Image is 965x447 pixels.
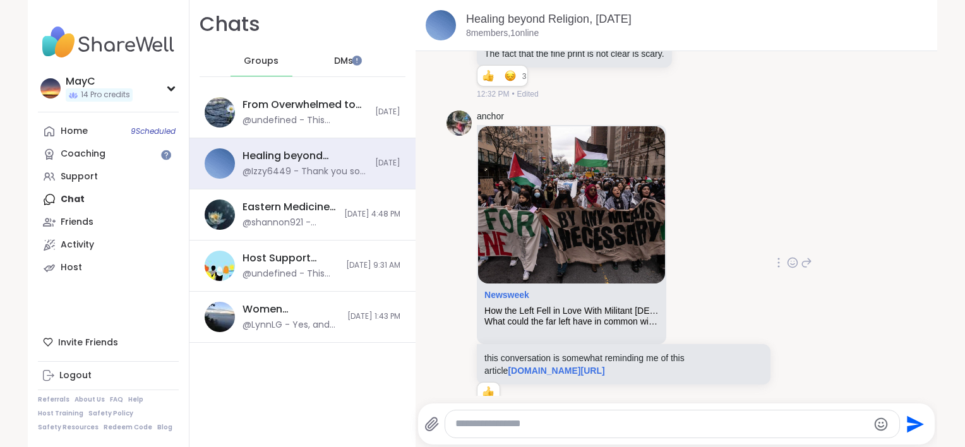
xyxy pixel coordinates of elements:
[38,20,179,64] img: ShareWell Nav Logo
[243,165,368,178] div: @Izzy6449 - Thank you so much, and I completely agree. It’s disheartening to see how blind loyalt...
[243,268,339,280] div: @undefined - This message was deleted.
[38,256,179,279] a: Host
[243,302,340,316] div: Women Recovering from Self-Abandonment, [DATE]
[352,56,362,66] iframe: Spotlight
[873,417,889,432] button: Emoji picker
[205,200,235,230] img: Eastern Medicine Wellness, Oct 05
[243,98,368,112] div: From Overwhelmed to Anchored: Emotional Regulation, [DATE]
[61,170,98,183] div: Support
[455,417,868,431] textarea: Type your message
[522,71,528,82] span: 3
[243,200,337,214] div: Eastern Medicine Wellness, [DATE]
[66,74,133,88] div: MayC
[205,302,235,332] img: Women Recovering from Self-Abandonment, Oct 04
[426,10,456,40] img: Healing beyond Religion, Oct 05
[477,383,500,403] div: Reaction list
[508,366,604,376] a: [DOMAIN_NAME][URL]
[161,150,171,160] iframe: Spotlight
[244,55,279,68] span: Groups
[61,239,94,251] div: Activity
[484,352,763,377] p: this conversation is somewhat reminding me of this article
[40,78,61,98] img: MayC
[478,126,665,283] img: How the Left Fell in Love With Militant Islam
[38,211,179,234] a: Friends
[484,306,659,316] div: How the Left Fell in Love With Militant [DEMOGRAPHIC_DATA]
[88,409,133,418] a: Safety Policy
[61,125,88,138] div: Home
[200,10,260,39] h1: Chats
[38,423,99,432] a: Safety Resources
[347,311,400,322] span: [DATE] 1:43 PM
[466,27,539,40] p: 8 members, 1 online
[346,260,400,271] span: [DATE] 9:31 AM
[104,423,152,432] a: Redeem Code
[205,97,235,128] img: From Overwhelmed to Anchored: Emotional Regulation, Oct 07
[205,251,235,281] img: Host Support Circle (have hosted 1+ session), Oct 07
[61,216,93,229] div: Friends
[484,316,659,327] div: What could the far left have in common with [DEMOGRAPHIC_DATA] who seem to stand for everything t...
[157,423,172,432] a: Blog
[75,395,105,404] a: About Us
[59,369,92,382] div: Logout
[61,148,105,160] div: Coaching
[900,410,928,438] button: Send
[484,290,529,300] a: Attachment
[243,149,368,163] div: Healing beyond Religion, [DATE]
[466,13,632,25] a: Healing beyond Religion, [DATE]
[38,143,179,165] a: Coaching
[81,90,130,100] span: 14 Pro credits
[334,55,353,68] span: DMs
[110,395,123,404] a: FAQ
[477,88,509,100] span: 12:32 PM
[38,395,69,404] a: Referrals
[243,319,340,331] div: @LynnLG - Yes, and now we can walk knowing that no one should walk on our toes. Thanks to you, [P...
[517,88,539,100] span: Edited
[38,165,179,188] a: Support
[61,261,82,274] div: Host
[484,47,664,60] p: The fact that the fine print is not clear is scary.
[477,110,504,123] a: anchor
[503,71,517,81] button: Reactions: sad
[128,395,143,404] a: Help
[344,209,400,220] span: [DATE] 4:48 PM
[481,388,494,398] button: Reactions: like
[243,217,337,229] div: @shannon921 - thank you!
[481,71,494,81] button: Reactions: like
[38,234,179,256] a: Activity
[38,364,179,387] a: Logout
[243,251,339,265] div: Host Support Circle (have hosted 1+ session), [DATE]
[38,409,83,418] a: Host Training
[477,66,522,86] div: Reaction list
[512,88,514,100] span: •
[205,148,235,179] img: Healing beyond Religion, Oct 05
[38,120,179,143] a: Home9Scheduled
[131,126,176,136] span: 9 Scheduled
[38,331,179,354] div: Invite Friends
[447,110,472,136] img: https://sharewell-space-live.sfo3.digitaloceanspaces.com/user-generated/bd698b57-9748-437a-a102-e...
[375,158,400,169] span: [DATE]
[243,114,368,127] div: @undefined - This message was deleted.
[375,107,400,117] span: [DATE]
